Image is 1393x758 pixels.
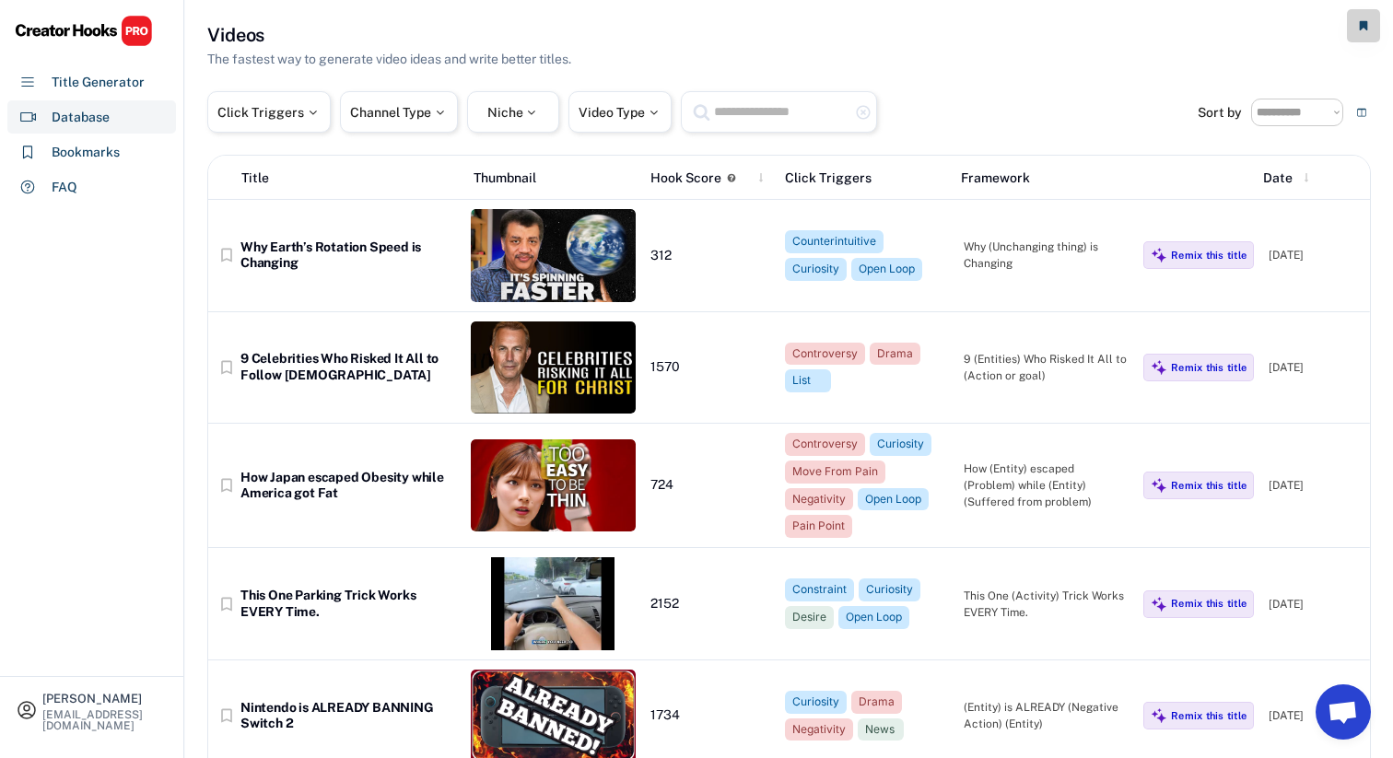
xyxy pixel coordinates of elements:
div: 2152 [650,596,770,612]
div: Move From Pain [792,464,878,480]
div: How (Entity) escaped (Problem) while (Entity) (Suffered from problem) [964,461,1129,510]
img: MagicMajor%20%28Purple%29.svg [1151,359,1167,376]
div: Curiosity [877,437,924,452]
div: [DATE] [1269,707,1361,724]
img: CHPRO%20Logo.svg [15,15,153,47]
div: How Japan escaped Obesity while America got Fat [240,470,456,502]
div: Curiosity [792,262,839,277]
button: bookmark_border [217,706,236,725]
button: bookmark_border [217,246,236,264]
div: Open Loop [846,610,902,625]
div: Controversy [792,346,858,362]
div: Negativity [792,722,846,738]
img: thumbnail%20%2869%29.jpg [471,321,636,414]
div: Negativity [792,492,846,507]
div: Bookmarks [52,143,120,162]
img: thumbnail%20%2851%29.jpg [471,439,636,532]
div: Controversy [792,437,858,452]
div: [DATE] [1269,477,1361,494]
div: Sort by [1198,106,1242,119]
div: News [865,722,896,738]
div: Hook Score [650,169,721,188]
div: 1734 [650,707,770,724]
div: Database [52,108,110,127]
div: Click Triggers [217,106,321,119]
div: Curiosity [792,694,839,710]
img: MagicMajor%20%28Purple%29.svg [1151,477,1167,494]
h3: Videos [207,22,264,48]
div: Thumbnail [474,169,636,188]
img: MagicMajor%20%28Purple%29.svg [1151,596,1167,612]
div: Click Triggers [785,169,947,188]
div: 9 (Entities) Who Risked It All to (Action or goal) [964,351,1129,384]
div: Counterintuitive [792,234,876,250]
div: List [792,373,824,389]
div: [EMAIL_ADDRESS][DOMAIN_NAME] [42,709,168,731]
img: MagicMajor%20%28Purple%29.svg [1151,247,1167,263]
img: thumbnail%20%2864%29.jpg [471,557,636,650]
button: bookmark_border [217,358,236,377]
div: Title [241,169,269,188]
div: Open Loop [859,262,915,277]
div: 312 [650,248,770,264]
div: Curiosity [866,582,913,598]
div: [DATE] [1269,596,1361,612]
div: Title Generator [52,73,145,92]
div: [PERSON_NAME] [42,693,168,705]
div: (Entity) is ALREADY (Negative Action) (Entity) [964,699,1129,732]
div: Nintendo is ALREADY BANNING Switch 2 [240,700,456,732]
img: thumbnail%20%2862%29.jpg [471,209,636,302]
div: This One Parking Trick Works EVERY Time. [240,588,456,620]
div: Remix this title [1171,361,1247,374]
div: Remix this title [1171,597,1247,610]
div: Date [1263,169,1293,188]
div: Drama [877,346,913,362]
div: Video Type [579,106,661,119]
button: bookmark_border [217,595,236,613]
img: MagicMajor%20%28Purple%29.svg [1151,707,1167,724]
div: Open Loop [865,492,921,507]
div: The fastest way to generate video ideas and write better titles. [207,50,571,69]
div: 724 [650,477,770,494]
div: [DATE] [1269,359,1361,376]
div: 9 Celebrities Who Risked It All to Follow [DEMOGRAPHIC_DATA] [240,351,456,383]
div: This One (Activity) Trick Works EVERY Time. [964,588,1129,621]
div: 1570 [650,359,770,376]
div: Desire [792,610,826,625]
div: [DATE] [1269,247,1361,263]
div: Pain Point [792,519,845,534]
button: highlight_remove [855,104,872,121]
div: Channel Type [350,106,448,119]
button: bookmark_border [217,476,236,495]
div: Niche [487,106,540,119]
div: Remix this title [1171,249,1247,262]
div: Why (Unchanging thing) is Changing [964,239,1129,272]
div: Remix this title [1171,709,1247,722]
div: FAQ [52,178,77,197]
div: Remix this title [1171,479,1247,492]
div: Drama [859,694,895,710]
div: Why Earth’s Rotation Speed is Changing [240,239,456,272]
div: Framework [961,169,1123,188]
a: Open chat [1316,684,1371,740]
div: Constraint [792,582,847,598]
